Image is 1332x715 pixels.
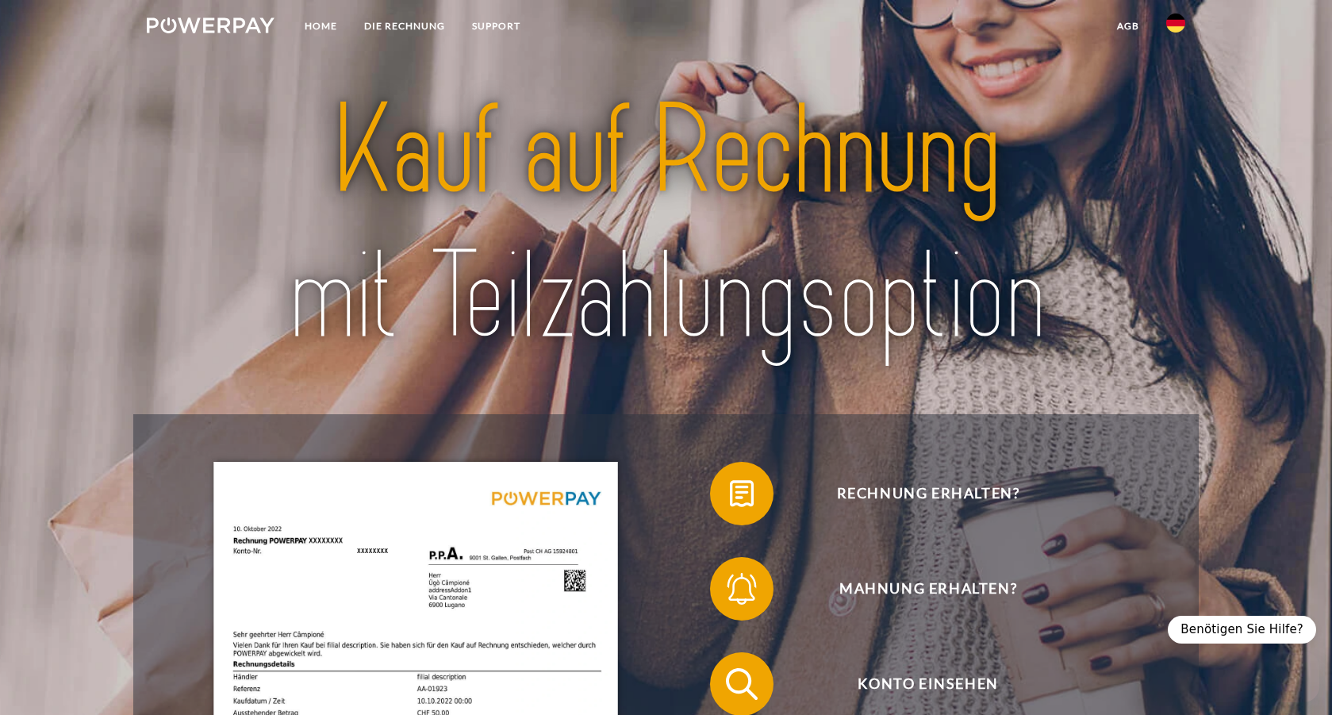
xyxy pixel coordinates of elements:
img: title-powerpay_de.svg [198,71,1134,377]
div: Benötigen Sie Hilfe? [1168,616,1316,644]
span: Rechnung erhalten? [734,462,1123,525]
a: agb [1104,12,1153,40]
img: qb_search.svg [722,664,762,704]
img: logo-powerpay-white.svg [147,17,274,33]
img: qb_bell.svg [722,569,762,609]
span: Mahnung erhalten? [734,557,1123,621]
img: qb_bill.svg [722,474,762,513]
img: de [1166,13,1185,33]
iframe: Schaltfläche zum Öffnen des Messaging-Fensters [1269,652,1319,702]
button: Rechnung erhalten? [710,462,1123,525]
button: Mahnung erhalten? [710,557,1123,621]
a: Home [291,12,351,40]
a: DIE RECHNUNG [351,12,459,40]
a: SUPPORT [459,12,534,40]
